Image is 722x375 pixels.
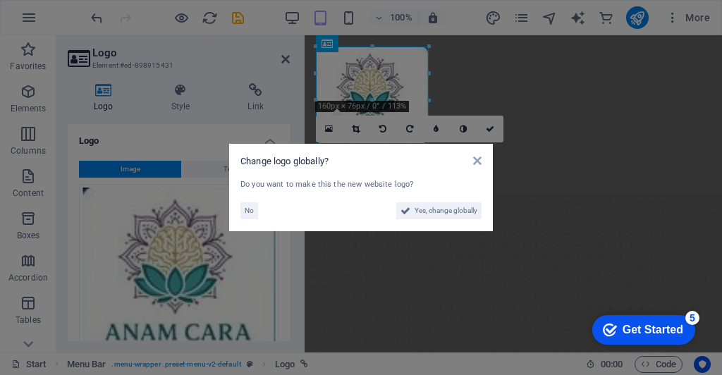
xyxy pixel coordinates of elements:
span: Yes, change globally [415,202,477,219]
div: 5 [104,3,118,17]
div: Get Started 5 items remaining, 0% complete [11,7,114,37]
button: Yes, change globally [396,202,482,219]
span: Change logo globally? [240,156,329,166]
div: Do you want to make this the new website logo? [240,179,482,191]
button: No [240,202,258,219]
div: Get Started [42,16,102,28]
span: No [245,202,254,219]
